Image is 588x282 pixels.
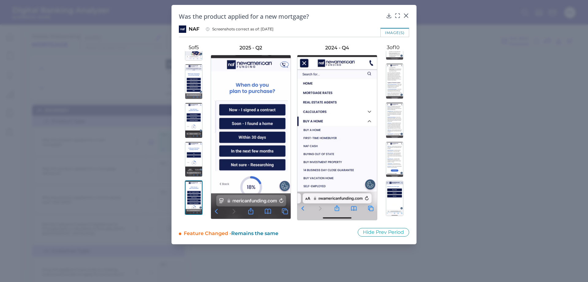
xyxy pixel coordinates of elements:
p: 5 of 5 [179,44,208,50]
img: 4271-3-New-American-Funding-Mortgage-Pre-Qual-Q2-2025.png [185,142,202,177]
img: 8-NAF-MG-ON-Q4 2024.png [386,102,403,138]
img: NAF [179,25,186,33]
div: Feature Changed - [184,228,349,237]
img: 4271-1-New-American-Funding-Mortgage-Pre-Qual-Q2-2025.png [185,64,202,99]
span: Screenshots correct as of: [DATE] [212,27,273,32]
div: image(s) [380,28,409,37]
p: 3 of 10 [377,44,409,50]
img: 3-NAF-MG-ON-Q4 2024.png [297,55,377,220]
span: NAF [189,26,199,33]
img: 7-NAF-MG-ON-Q4 2024.png [386,64,403,99]
h3: 2024 - Q4 [297,44,377,51]
button: Hide Prev Period [358,228,409,237]
img: 4271-4-New-American-Funding-Mortgage-Pre-Qual-Q2-2025.png [185,180,202,215]
span: Remains the same [231,230,278,236]
img: 10-NAF-MG-ON-Q4 2024.png [386,181,403,216]
img: 4271-4-New-American-Funding-Mortgage-Pre-Qual-Q2-2025.png [211,55,291,219]
img: 4271-2-New-American-Funding-Mortgage-Pre-Qual-Q2-2025.png [185,103,202,138]
h2: Was the product applied for a new mortgage? [179,12,383,21]
img: 9-NAF-MG-ON-Q4 2024.png [386,142,403,177]
h3: 2025 - Q2 [211,44,291,51]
